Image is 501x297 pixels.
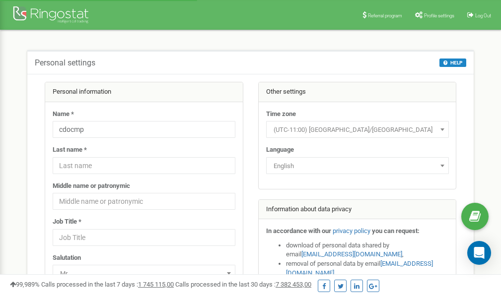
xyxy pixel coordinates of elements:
u: 1 745 115,00 [138,281,174,288]
span: (UTC-11:00) Pacific/Midway [266,121,449,138]
label: Salutation [53,253,81,263]
input: Last name [53,157,235,174]
div: Open Intercom Messenger [467,241,491,265]
div: Other settings [259,82,456,102]
label: Name * [53,110,74,119]
span: Profile settings [424,13,454,18]
input: Job Title [53,229,235,246]
label: Job Title * [53,217,81,227]
span: 99,989% [10,281,40,288]
span: Mr. [56,267,232,281]
li: removal of personal data by email , [286,259,449,278]
label: Time zone [266,110,296,119]
strong: In accordance with our [266,227,331,235]
div: Personal information [45,82,243,102]
strong: you can request: [372,227,420,235]
h5: Personal settings [35,59,95,67]
u: 7 382 453,00 [276,281,311,288]
span: Log Out [475,13,491,18]
label: Language [266,145,294,155]
span: Mr. [53,265,235,282]
span: Calls processed in the last 7 days : [41,281,174,288]
a: privacy policy [333,227,370,235]
label: Last name * [53,145,87,155]
button: HELP [439,59,466,67]
label: Middle name or patronymic [53,181,130,191]
li: download of personal data shared by email , [286,241,449,259]
input: Name [53,121,235,138]
span: (UTC-11:00) Pacific/Midway [270,123,445,137]
span: English [266,157,449,174]
div: Information about data privacy [259,200,456,220]
input: Middle name or patronymic [53,193,235,210]
span: English [270,159,445,173]
span: Referral program [368,13,402,18]
a: [EMAIL_ADDRESS][DOMAIN_NAME] [301,250,402,258]
span: Calls processed in the last 30 days : [175,281,311,288]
